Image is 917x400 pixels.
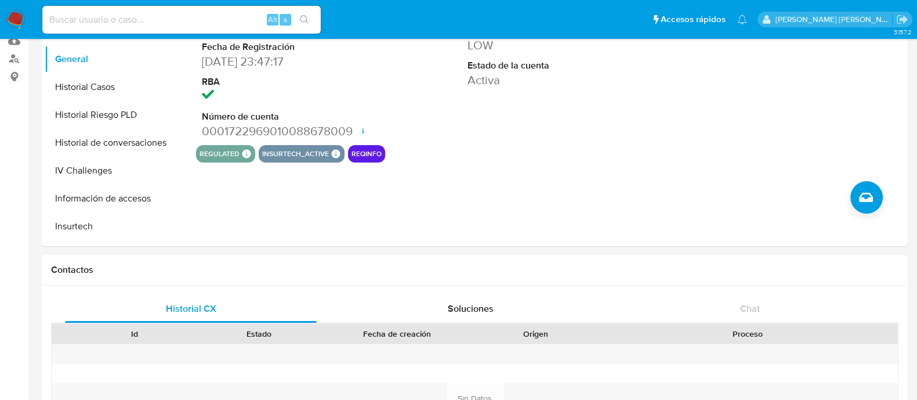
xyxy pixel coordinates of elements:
[45,240,190,268] button: Items
[45,45,190,73] button: General
[205,328,313,340] div: Estado
[45,73,190,101] button: Historial Casos
[467,37,633,53] dd: LOW
[740,302,760,315] span: Chat
[467,59,633,72] dt: Estado de la cuenta
[45,129,190,157] button: Historial de conversaciones
[467,72,633,88] dd: Activa
[202,41,368,53] dt: Fecha de Registración
[42,12,321,27] input: Buscar usuario o caso...
[45,212,190,240] button: Insurtech
[292,12,316,28] button: search-icon
[896,13,908,26] a: Salir
[737,15,747,24] a: Notificaciones
[51,264,898,276] h1: Contactos
[268,14,277,25] span: Alt
[329,328,465,340] div: Fecha de creación
[45,101,190,129] button: Historial Riesgo PLD
[200,152,240,156] button: regulated
[775,14,893,25] p: anamaria.arriagasanchez@mercadolibre.com.mx
[202,75,368,88] dt: RBA
[202,123,368,139] dd: 0001722969010088678009
[448,302,494,315] span: Soluciones
[893,27,911,37] span: 3.157.2
[262,152,329,156] button: insurtech_active
[351,152,382,156] button: reqinfo
[284,14,287,25] span: s
[606,328,890,340] div: Proceso
[45,157,190,185] button: IV Challenges
[202,110,368,123] dt: Número de cuenta
[202,53,368,70] dd: [DATE] 23:47:17
[661,13,726,26] span: Accesos rápidos
[45,185,190,212] button: Información de accesos
[80,328,189,340] div: Id
[481,328,590,340] div: Origen
[166,302,216,315] span: Historial CX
